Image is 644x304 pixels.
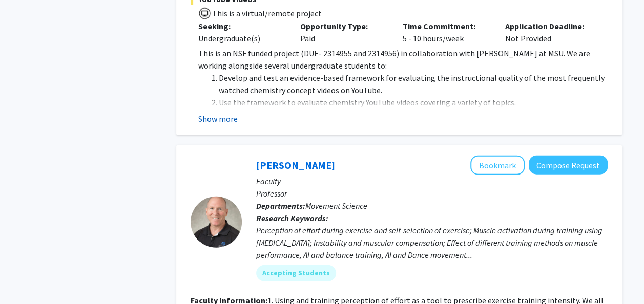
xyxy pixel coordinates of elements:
p: Faculty [256,175,608,187]
span: Movement Science [305,201,367,211]
a: [PERSON_NAME] [256,159,335,171]
div: Undergraduate(s) [198,32,285,45]
li: Develop and test an evidence-based framework for evaluating the instructional quality of the most... [219,72,608,96]
b: Departments: [256,201,305,211]
p: This is an NSF funded project (DUE- 2314955 and 2314956) in collaboration with [PERSON_NAME] at M... [198,47,608,72]
p: Seeking: [198,20,285,32]
p: Application Deadline: [505,20,592,32]
li: Use the framework to evaluate chemistry YouTube videos covering a variety of topics. [219,96,608,108]
button: Show more [198,113,238,125]
div: Paid [293,20,395,45]
div: Not Provided [497,20,600,45]
p: Time Commitment: [403,20,490,32]
b: Research Keywords: [256,213,328,223]
div: Perception of effort during exercise and self-selection of exercise; Muscle activation during tra... [256,224,608,261]
iframe: Chat [8,258,44,296]
button: Compose Request to Steve Glass [529,156,608,175]
p: Opportunity Type: [300,20,387,32]
mat-chip: Accepting Students [256,265,336,281]
p: Professor [256,187,608,200]
div: 5 - 10 hours/week [395,20,497,45]
span: This is a virtual/remote project [211,8,322,18]
button: Add Steve Glass to Bookmarks [470,156,525,175]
